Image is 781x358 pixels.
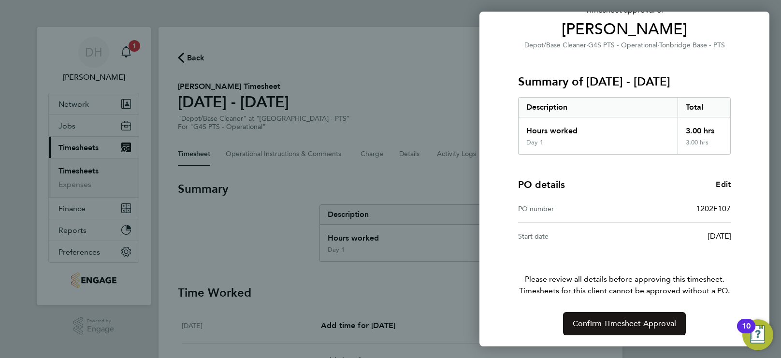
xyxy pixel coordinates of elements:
[518,230,624,242] div: Start date
[518,178,565,191] h4: PO details
[657,41,659,49] span: ·
[518,20,731,39] span: [PERSON_NAME]
[659,41,725,49] span: Tonbridge Base - PTS
[678,117,731,139] div: 3.00 hrs
[573,319,676,329] span: Confirm Timesheet Approval
[519,117,678,139] div: Hours worked
[586,41,588,49] span: ·
[716,180,731,189] span: Edit
[519,98,678,117] div: Description
[518,74,731,89] h3: Summary of [DATE] - [DATE]
[506,250,742,297] p: Please review all details before approving this timesheet.
[526,139,543,146] div: Day 1
[588,41,657,49] span: G4S PTS - Operational
[518,97,731,155] div: Summary of 25 - 31 Aug 2025
[506,285,742,297] span: Timesheets for this client cannot be approved without a PO.
[518,203,624,215] div: PO number
[524,41,586,49] span: Depot/Base Cleaner
[563,312,686,335] button: Confirm Timesheet Approval
[678,98,731,117] div: Total
[742,319,773,350] button: Open Resource Center, 10 new notifications
[624,230,731,242] div: [DATE]
[696,204,731,213] span: 1202F107
[742,326,751,339] div: 10
[716,179,731,190] a: Edit
[678,139,731,154] div: 3.00 hrs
